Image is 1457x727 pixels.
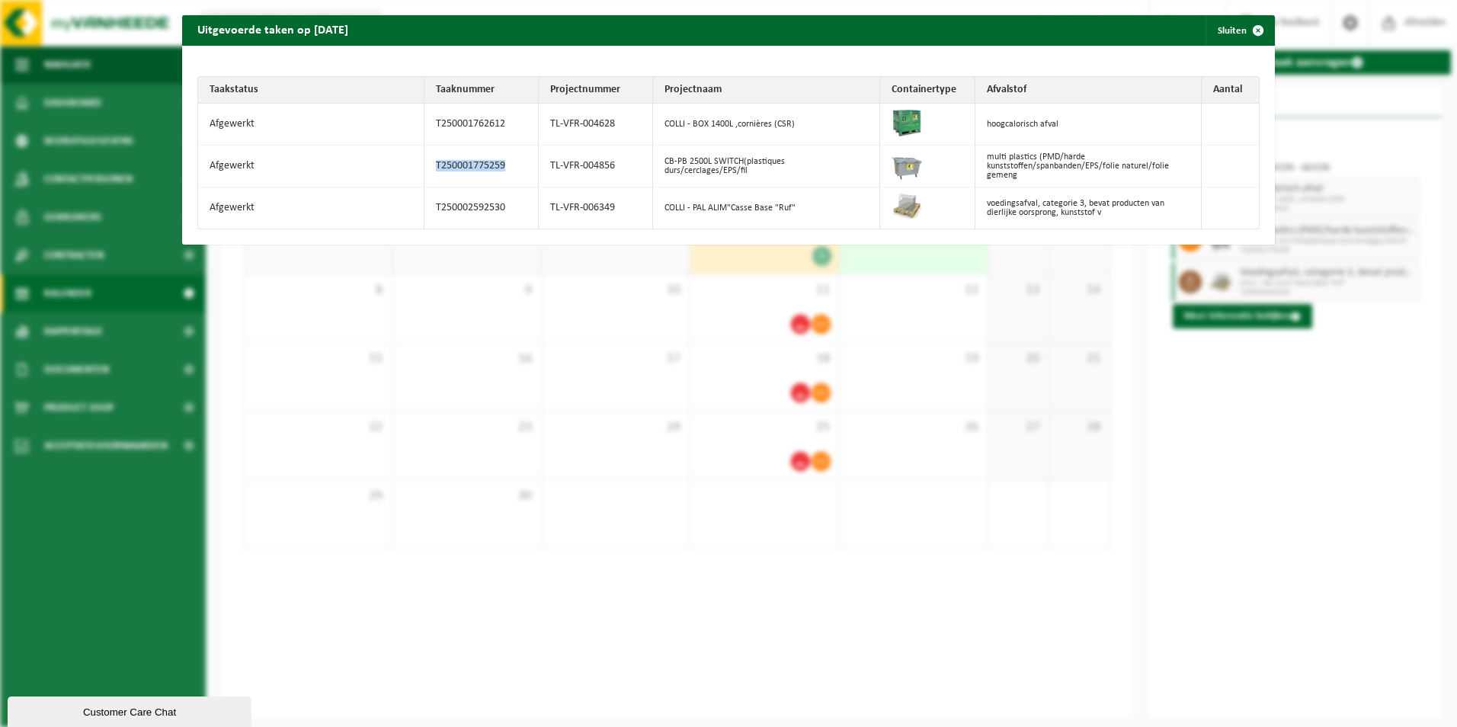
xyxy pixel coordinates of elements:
iframe: chat widget [8,693,255,727]
td: COLLI - BOX 1400L ,cornières (CSR) [653,104,879,146]
td: CB-PB 2500L SWITCH(plastiques durs/cerclages/EPS/fil [653,146,879,187]
td: voedingsafval, categorie 3, bevat producten van dierlijke oorsprong, kunststof v [975,187,1202,229]
th: Aantal [1202,77,1259,104]
th: Afvalstof [975,77,1202,104]
th: Taakstatus [198,77,424,104]
th: Taaknummer [424,77,539,104]
th: Projectnaam [653,77,879,104]
td: TL-VFR-004856 [539,146,653,187]
th: Containertype [880,77,975,104]
td: Afgewerkt [198,104,424,146]
td: T250002592530 [424,187,539,229]
td: T250001775259 [424,146,539,187]
td: hoogcalorisch afval [975,104,1202,146]
img: LP-PA-00000-WDN-11 [892,191,922,222]
img: PB-HB-1400-HPE-GN-01 [892,107,922,138]
td: multi plastics (PMD/harde kunststoffen/spanbanden/EPS/folie naturel/folie gemeng [975,146,1202,187]
button: Sluiten [1206,15,1273,46]
td: TL-VFR-004628 [539,104,653,146]
td: T250001762612 [424,104,539,146]
th: Projectnummer [539,77,653,104]
h2: Uitgevoerde taken op [DATE] [182,15,363,44]
img: WB-2500-GAL-GY-01 [892,149,922,180]
td: COLLI - PAL ALIM"Casse Base "Ruf" [653,187,879,229]
td: TL-VFR-006349 [539,187,653,229]
td: Afgewerkt [198,187,424,229]
td: Afgewerkt [198,146,424,187]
